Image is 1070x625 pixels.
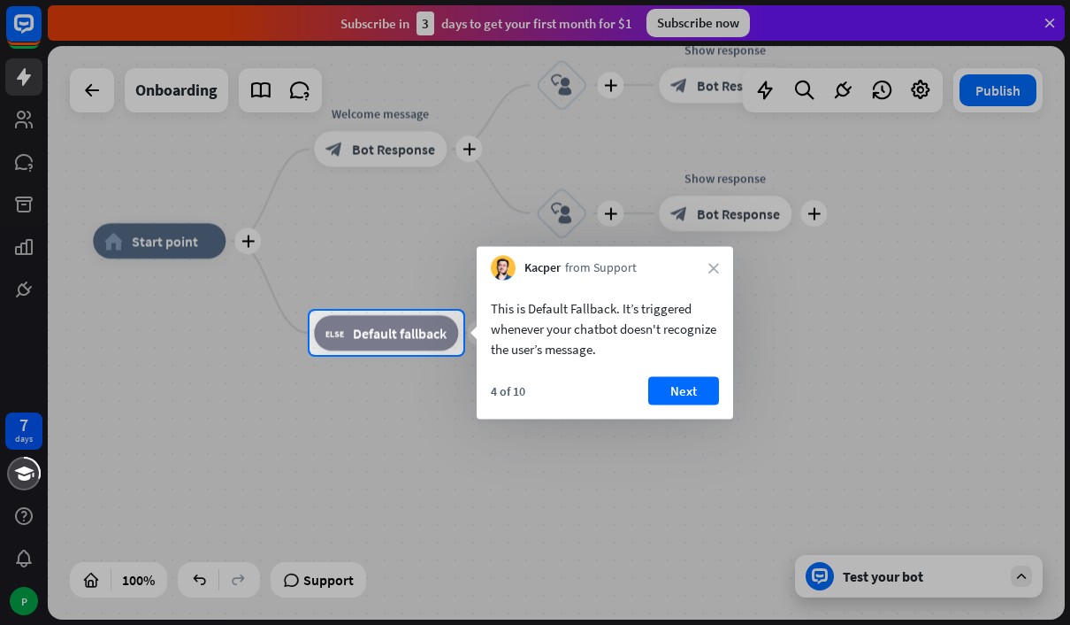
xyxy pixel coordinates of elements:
div: 4 of 10 [491,383,525,399]
i: close [708,263,719,274]
span: Kacper [524,259,561,277]
i: block_fallback [325,324,344,342]
span: from Support [565,259,637,277]
span: Default fallback [353,324,447,342]
button: Open LiveChat chat widget [14,7,67,60]
button: Next [648,377,719,405]
div: This is Default Fallback. It’s triggered whenever your chatbot doesn't recognize the user’s message. [491,298,719,359]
